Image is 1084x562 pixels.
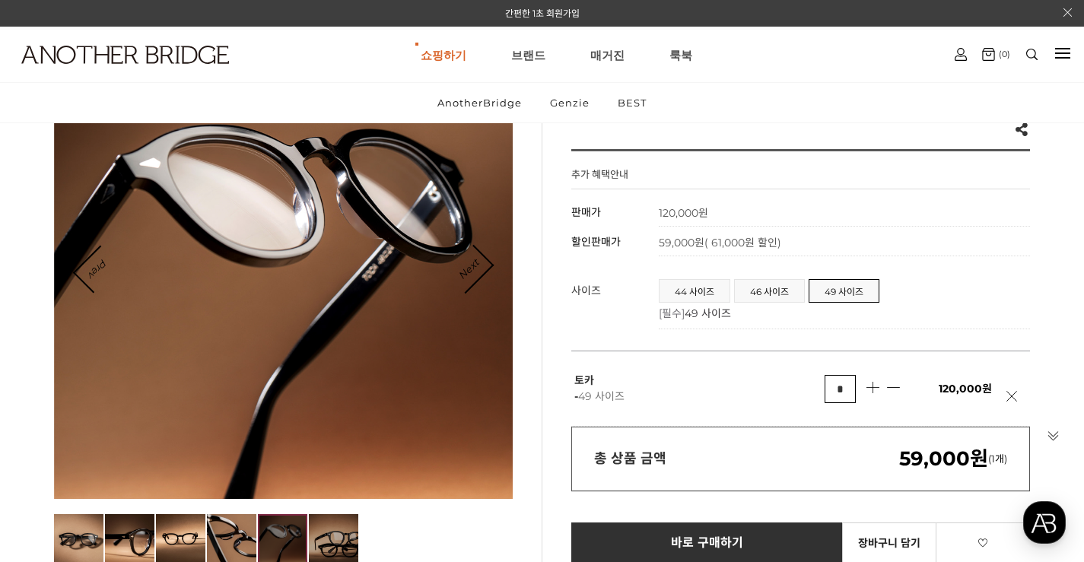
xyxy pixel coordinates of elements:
[659,206,708,220] strong: 120,000원
[537,83,602,122] a: Genzie
[126,459,171,472] span: Messages
[809,279,879,303] li: 49 사이즈
[939,382,992,395] span: 120,000원
[590,27,625,82] a: 매거진
[571,235,621,249] span: 할인판매가
[659,279,730,303] li: 44 사이즈
[899,446,988,471] em: 59,000원
[734,279,805,303] li: 46 사이즈
[704,236,781,249] span: ( 61,000원 할인)
[511,27,545,82] a: 브랜드
[659,236,781,249] span: 59,000원
[735,280,804,302] a: 46 사이즈
[5,436,100,474] a: Home
[225,459,262,471] span: Settings
[671,536,743,550] span: 바로 구매하기
[21,46,229,64] img: logo
[571,271,659,329] th: 사이즈
[8,46,170,101] a: logo
[1026,49,1038,60] img: search
[75,246,120,292] a: Prev
[505,8,580,19] a: 간편한 1초 회원가입
[899,452,1007,465] span: (1개)
[100,436,196,474] a: Messages
[809,280,879,302] a: 49 사이즈
[574,373,825,405] p: 토카 -
[39,459,65,471] span: Home
[424,83,535,122] a: AnotherBridge
[594,450,666,467] strong: 총 상품 금액
[196,436,292,474] a: Settings
[571,167,628,189] h4: 추가 혜택안내
[982,48,1010,61] a: (0)
[982,48,995,61] img: cart
[578,389,625,403] span: 49 사이즈
[955,48,967,61] img: cart
[605,83,660,122] a: BEST
[421,27,466,82] a: 쇼핑하기
[995,49,1010,59] span: (0)
[660,280,730,302] a: 44 사이즈
[685,306,731,320] span: 49 사이즈
[669,27,692,82] a: 룩북
[445,246,492,294] a: Next
[659,305,1022,320] p: [필수]
[571,205,601,219] span: 판매가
